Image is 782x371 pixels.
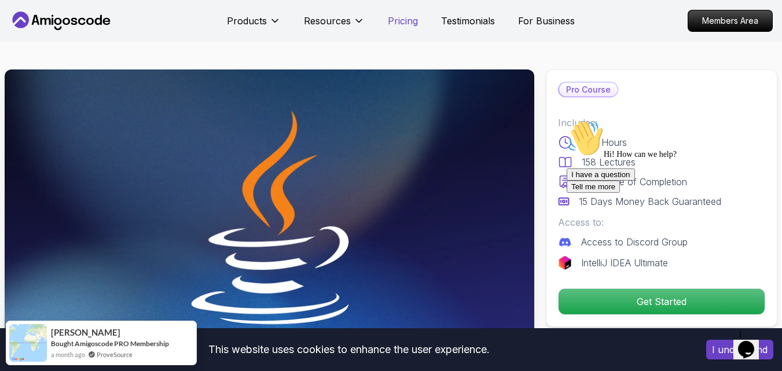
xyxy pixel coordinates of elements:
[706,340,773,359] button: Accept cookies
[558,116,765,130] p: Includes:
[51,339,74,348] span: Bought
[558,215,765,229] p: Access to:
[388,14,418,28] a: Pricing
[304,14,351,28] p: Resources
[9,337,689,362] div: This website uses cookies to enhance the user experience.
[227,14,281,37] button: Products
[304,14,365,37] button: Resources
[5,53,73,65] button: I have a question
[5,65,58,78] button: Tell me more
[5,35,115,43] span: Hi! How can we help?
[5,69,534,368] img: java-for-developers_thumbnail
[97,350,133,359] a: ProveSource
[75,339,169,348] a: Amigoscode PRO Membership
[5,5,42,42] img: :wave:
[5,5,213,78] div: 👋Hi! How can we help?I have a questionTell me more
[733,325,770,359] iframe: chat widget
[227,14,267,28] p: Products
[558,288,765,315] button: Get Started
[562,115,770,319] iframe: chat widget
[518,14,575,28] a: For Business
[51,350,85,359] span: a month ago
[9,324,47,362] img: provesource social proof notification image
[688,10,772,31] p: Members Area
[51,328,120,337] span: [PERSON_NAME]
[558,256,572,270] img: jetbrains logo
[559,289,765,314] p: Get Started
[441,14,495,28] a: Testimonials
[559,83,618,97] p: Pro Course
[688,10,773,32] a: Members Area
